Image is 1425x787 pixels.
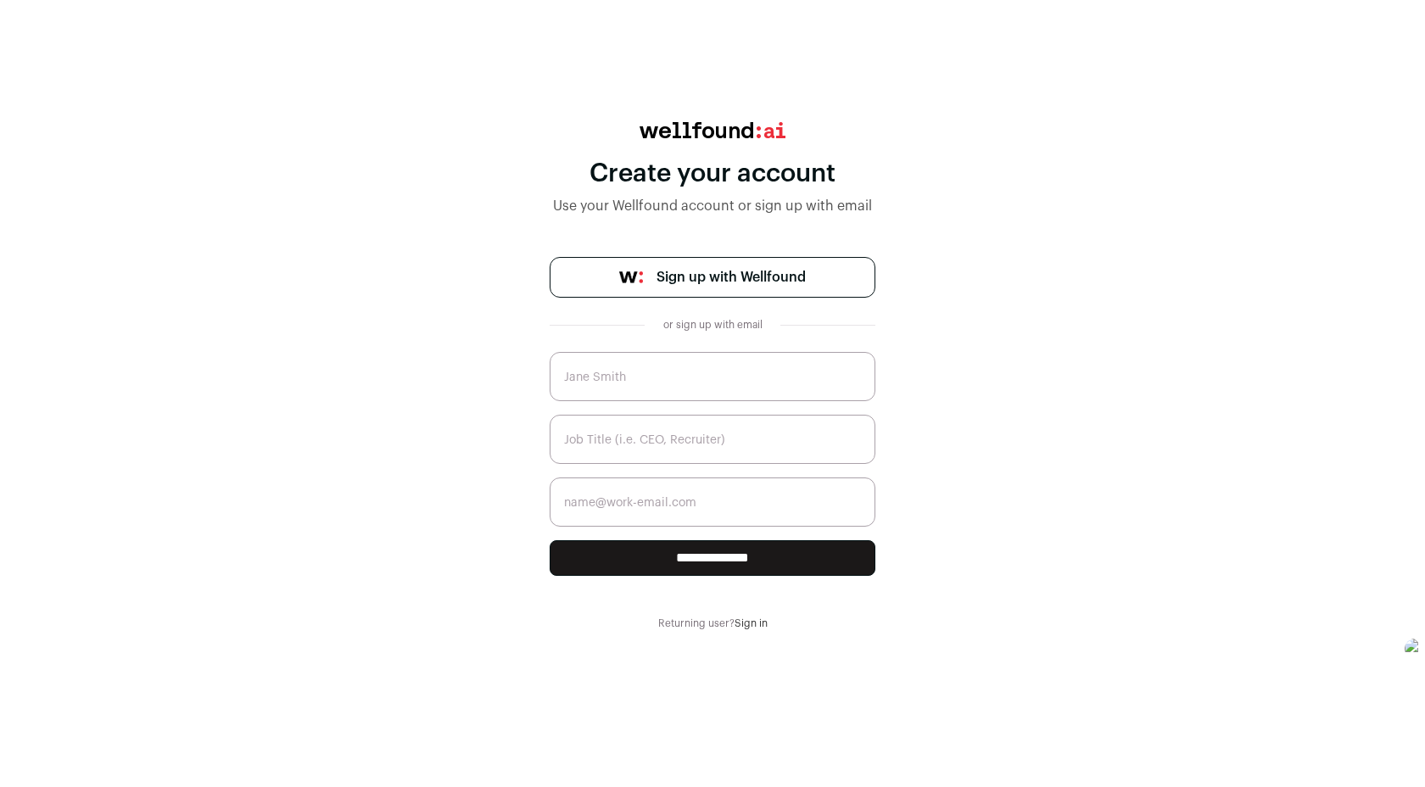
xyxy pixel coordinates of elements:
input: name@work-email.com [550,477,875,527]
div: Use your Wellfound account or sign up with email [550,196,875,216]
input: Job Title (i.e. CEO, Recruiter) [550,415,875,464]
span: Sign up with Wellfound [657,267,806,287]
div: Returning user? [550,617,875,630]
div: Create your account [550,159,875,189]
a: Sign in [735,618,768,628]
img: avatar [1405,639,1425,659]
img: wellfound-symbol-flush-black-fb3c872781a75f747ccb3a119075da62bfe97bd399995f84a933054e44a575c4.png [619,271,643,283]
input: Jane Smith [550,352,875,401]
div: or sign up with email [658,318,767,332]
img: wellfound:ai [640,122,785,138]
a: Sign up with Wellfound [550,257,875,298]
